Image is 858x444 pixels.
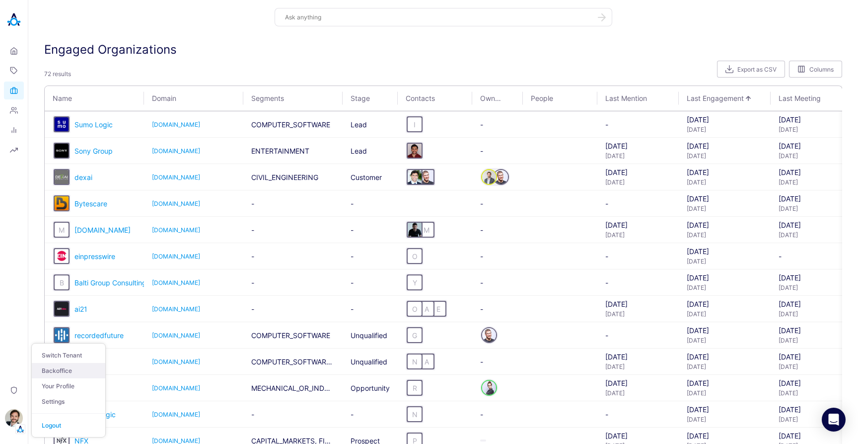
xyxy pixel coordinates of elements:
[605,142,671,150] div: [DATE]
[687,231,763,239] div: [DATE]
[779,94,827,102] span: Last Meeting
[351,94,379,102] span: Stage
[55,144,69,158] img: Sony Group
[54,116,66,132] a: organization badge
[144,86,243,111] th: Domain
[152,94,228,102] span: Domain
[482,381,496,395] img: Roni Shalev
[408,407,422,421] div: N
[687,353,763,361] div: [DATE]
[32,363,105,378] a: Backoffice
[152,384,235,392] a: [DOMAIN_NAME]
[687,416,763,423] div: [DATE]
[243,138,343,164] td: ENTERTAINMENT
[407,116,423,132] button: I
[605,221,671,229] div: [DATE]
[717,61,785,78] button: Export as CSV
[779,310,834,318] div: [DATE]
[55,328,69,342] img: recordedfuture
[74,331,124,340] a: recordedfuture
[74,173,92,181] span: dexai
[408,144,422,158] img: Anthony Tayoun
[687,326,763,335] div: [DATE]
[343,217,398,243] td: -
[771,243,842,269] td: -
[54,195,70,211] div: Go to organization's profile
[55,302,69,316] img: ai21
[243,164,343,190] td: CIVIL_ENGINEERING
[74,199,107,208] span: Bytescare
[54,274,70,290] button: B
[779,194,834,203] div: [DATE]
[407,222,423,238] button: Liron Bercovich
[74,226,131,234] a: [DOMAIN_NAME]
[779,168,834,177] div: [DATE]
[54,301,66,317] a: organization badge
[605,300,671,308] div: [DATE]
[408,302,422,316] div: O
[605,432,671,440] div: [DATE]
[779,205,834,212] div: [DATE]
[54,327,70,343] div: Go to organization's profile
[779,389,834,397] div: [DATE]
[687,337,763,344] div: [DATE]
[5,409,23,427] img: Stewart Hull
[597,243,679,269] td: -
[687,221,763,229] div: [DATE]
[54,222,70,238] button: M
[408,275,422,289] div: Y
[15,424,25,434] img: Tenant Logo
[54,116,70,132] div: Go to organization's profile
[420,223,433,237] div: M
[343,243,398,269] td: -
[779,284,834,291] div: [DATE]
[74,305,87,313] span: ai21
[481,327,497,343] button: Yuval Gonczarowski
[152,121,235,128] a: [DOMAIN_NAME]
[822,408,846,432] div: Open Intercom Messenger
[687,194,763,203] div: [DATE]
[407,406,423,422] button: N
[597,269,679,296] td: -
[430,301,446,317] button: E
[243,296,343,322] td: -
[481,327,493,343] a: person badge
[4,405,24,434] button: Stewart HullTenant Logo
[243,190,343,217] td: -
[771,86,842,111] th: Last Meeting
[45,86,144,111] th: Name
[605,353,671,361] div: [DATE]
[779,337,834,344] div: [DATE]
[605,310,671,318] div: [DATE]
[152,200,235,207] a: [DOMAIN_NAME]
[687,247,763,256] div: [DATE]
[687,258,763,265] div: [DATE]
[407,301,423,317] button: O
[343,164,398,190] td: Customer
[74,252,115,261] a: einpresswire
[597,401,679,428] td: -
[779,142,834,150] div: [DATE]
[481,380,497,396] div: Go to person's profile
[32,418,105,433] button: Logout
[597,322,679,349] td: -
[54,222,66,238] a: organization badge
[243,243,343,269] td: -
[251,94,324,102] span: Segments
[420,355,433,368] div: A
[481,169,497,185] div: Go to person's profile
[54,195,66,211] a: organization badge
[74,147,113,155] a: Sony Group
[605,363,671,370] div: [DATE]
[480,94,504,102] span: Owners
[343,296,398,322] td: -
[472,138,523,164] td: -
[55,170,69,184] img: dexai
[407,380,423,396] button: R
[779,231,834,239] div: [DATE]
[597,111,679,138] td: -
[779,300,834,308] div: [DATE]
[687,126,763,133] div: [DATE]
